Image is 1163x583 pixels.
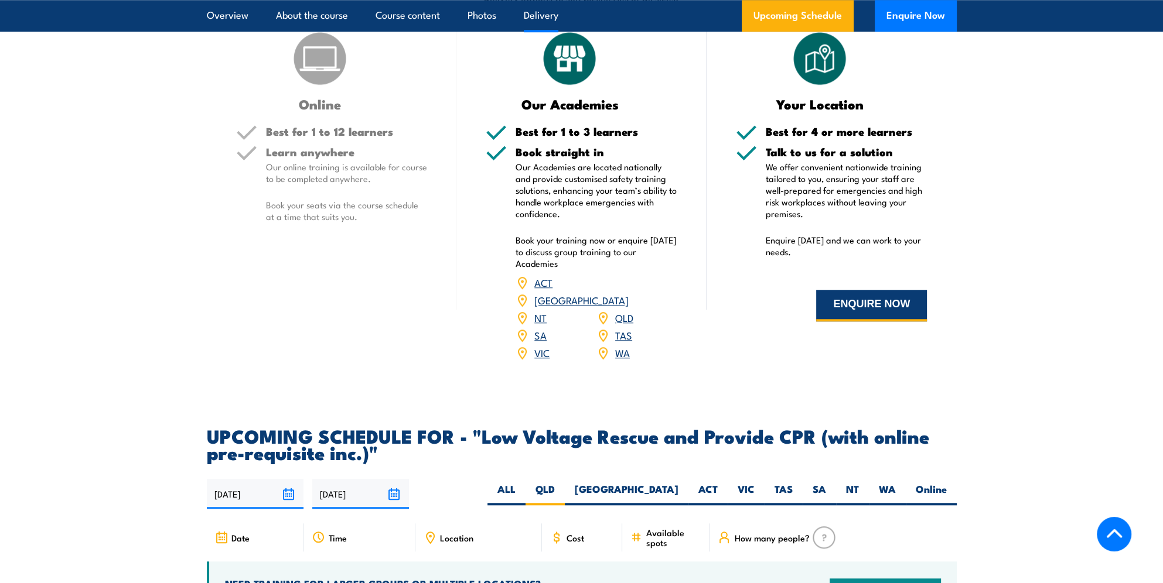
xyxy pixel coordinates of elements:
span: Available spots [646,527,701,547]
input: From date [207,479,303,509]
a: [GEOGRAPHIC_DATA] [534,293,629,307]
h3: Online [236,97,404,111]
a: NT [534,310,547,324]
input: To date [312,479,409,509]
h5: Book straight in [516,146,677,157]
h5: Talk to us for a solution [766,146,927,157]
label: ALL [487,482,526,505]
h5: Best for 4 or more learners [766,126,927,137]
h2: UPCOMING SCHEDULE FOR - "Low Voltage Rescue and Provide CPR (with online pre-requisite inc.)" [207,427,957,460]
p: Our online training is available for course to be completed anywhere. [266,161,428,184]
label: QLD [526,482,565,505]
span: How many people? [734,533,809,543]
a: ACT [534,275,552,289]
a: TAS [615,328,632,342]
label: ACT [688,482,728,505]
span: Date [231,533,250,543]
p: Book your training now or enquire [DATE] to discuss group training to our Academies [516,234,677,269]
label: Online [906,482,957,505]
label: NT [836,482,869,505]
a: QLD [615,310,633,324]
span: Location [440,533,473,543]
a: VIC [534,345,550,359]
label: TAS [765,482,803,505]
h5: Best for 1 to 12 learners [266,126,428,137]
a: WA [615,345,630,359]
p: Our Academies are located nationally and provide customised safety training solutions, enhancing ... [516,161,677,220]
h3: Our Academies [486,97,654,111]
label: VIC [728,482,765,505]
h5: Best for 1 to 3 learners [516,126,677,137]
h5: Learn anywhere [266,146,428,157]
span: Cost [567,533,584,543]
p: Enquire [DATE] and we can work to your needs. [766,234,927,258]
p: Book your seats via the course schedule at a time that suits you. [266,199,428,222]
label: [GEOGRAPHIC_DATA] [565,482,688,505]
p: We offer convenient nationwide training tailored to you, ensuring your staff are well-prepared fo... [766,161,927,220]
label: WA [869,482,906,505]
button: ENQUIRE NOW [816,290,927,321]
h3: Your Location [736,97,904,111]
span: Time [329,533,347,543]
label: SA [803,482,836,505]
a: SA [534,328,547,342]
